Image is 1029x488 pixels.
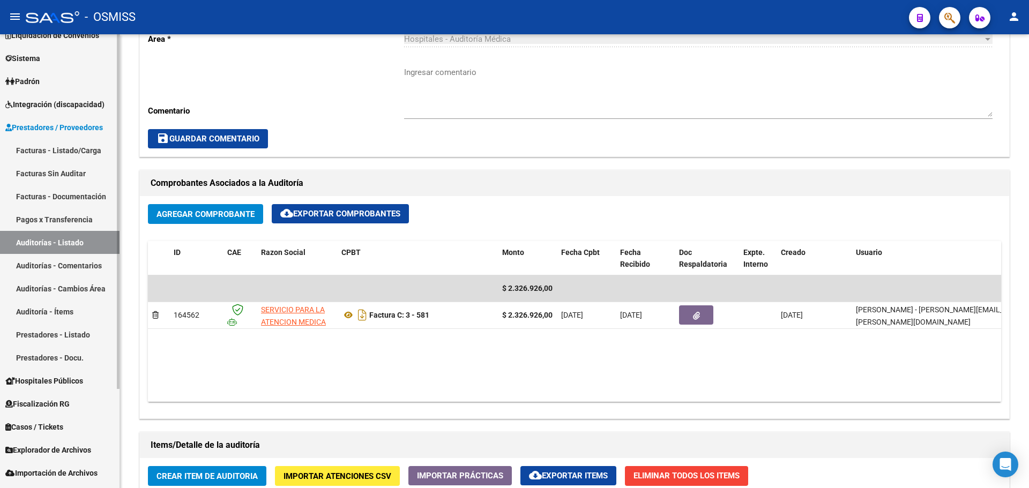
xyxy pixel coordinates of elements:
[369,311,429,319] strong: Factura C: 3 - 581
[739,241,777,276] datatable-header-cell: Expte. Interno
[520,466,616,485] button: Exportar Items
[502,248,524,257] span: Monto
[355,306,369,324] i: Descargar documento
[856,248,882,257] span: Usuario
[561,248,600,257] span: Fecha Cpbt
[148,105,404,117] p: Comentario
[337,241,498,276] datatable-header-cell: CPBT
[1008,10,1020,23] mat-icon: person
[156,209,255,219] span: Agregar Comprobante
[675,241,739,276] datatable-header-cell: Doc Respaldatoria
[529,471,608,481] span: Exportar Items
[151,175,998,192] h1: Comprobantes Asociados a la Auditoría
[341,248,361,257] span: CPBT
[174,248,181,257] span: ID
[261,248,305,257] span: Razon Social
[148,466,266,486] button: Crear Item de Auditoria
[148,204,263,224] button: Agregar Comprobante
[85,5,136,29] span: - OSMISS
[404,34,511,44] span: Hospitales - Auditoría Médica
[148,33,404,45] p: Area *
[5,99,105,110] span: Integración (discapacidad)
[993,452,1018,477] div: Open Intercom Messenger
[5,375,83,387] span: Hospitales Públicos
[151,437,998,454] h1: Items/Detalle de la auditoría
[9,10,21,23] mat-icon: menu
[174,311,199,319] span: 164562
[223,241,257,276] datatable-header-cell: CAE
[156,132,169,145] mat-icon: save
[529,469,542,482] mat-icon: cloud_download
[5,29,99,41] span: Liquidación de Convenios
[620,311,642,319] span: [DATE]
[148,129,268,148] button: Guardar Comentario
[502,284,553,292] span: $ 2.326.926,00
[261,305,333,375] span: SERVICIO PARA LA ATENCION MEDICA DE LA COMUNIDAD DE [GEOGRAPHIC_DATA] [PERSON_NAME]
[275,466,400,486] button: Importar Atenciones CSV
[633,471,740,481] span: Eliminar Todos los Items
[5,122,103,133] span: Prestadores / Proveedores
[156,134,259,144] span: Guardar Comentario
[502,311,553,319] strong: $ 2.326.926,00
[257,241,337,276] datatable-header-cell: Razon Social
[272,204,409,223] button: Exportar Comprobantes
[280,209,400,219] span: Exportar Comprobantes
[625,466,748,486] button: Eliminar Todos los Items
[777,241,852,276] datatable-header-cell: Creado
[280,207,293,220] mat-icon: cloud_download
[169,241,223,276] datatable-header-cell: ID
[227,248,241,257] span: CAE
[5,52,40,64] span: Sistema
[561,311,583,319] span: [DATE]
[284,471,391,481] span: Importar Atenciones CSV
[743,248,768,269] span: Expte. Interno
[156,471,258,481] span: Crear Item de Auditoria
[5,398,70,410] span: Fiscalización RG
[616,241,675,276] datatable-header-cell: Fecha Recibido
[781,311,803,319] span: [DATE]
[5,421,63,433] span: Casos / Tickets
[557,241,616,276] datatable-header-cell: Fecha Cpbt
[5,444,91,456] span: Explorador de Archivos
[417,471,503,481] span: Importar Prácticas
[781,248,806,257] span: Creado
[620,248,650,269] span: Fecha Recibido
[5,76,40,87] span: Padrón
[679,248,727,269] span: Doc Respaldatoria
[498,241,557,276] datatable-header-cell: Monto
[5,467,98,479] span: Importación de Archivos
[408,466,512,485] button: Importar Prácticas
